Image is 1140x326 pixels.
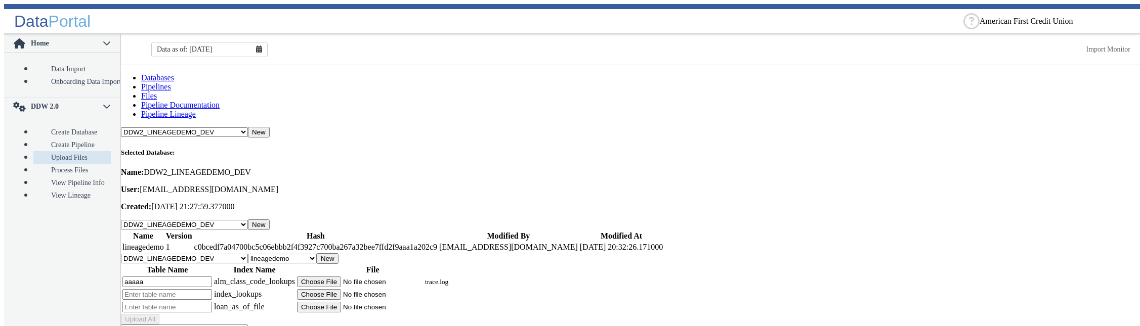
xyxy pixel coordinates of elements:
[49,12,91,30] span: Portal
[248,219,270,230] button: New
[122,276,212,287] input: Enter table name
[121,202,151,211] strong: Created:
[1086,45,1131,53] a: This is available for Darling Employees only
[579,242,663,252] td: [DATE] 20:32:26.171000
[214,265,295,275] th: Index Name
[121,185,140,194] strong: User:
[141,101,220,109] a: Pipeline Documentation
[165,242,193,252] td: 1
[141,82,171,91] a: Pipelines
[4,53,120,97] p-accordion-content: Home
[4,98,120,116] p-accordion-header: DDW 2.0
[122,302,212,312] input: Enter table name
[425,278,448,286] small: trace.log
[121,314,159,324] button: Upload All
[165,231,193,241] th: Version
[33,164,111,176] a: Process Files
[4,116,120,211] p-accordion-content: DDW 2.0
[194,231,438,241] th: Hash
[122,231,164,241] th: Name
[141,91,157,100] a: Files
[33,75,111,88] a: Onboarding Data Import
[980,17,1131,26] ng-select: American First Credit Union
[4,34,120,53] p-accordion-header: Home
[297,265,449,275] th: File
[439,242,578,252] td: [EMAIL_ADDRESS][DOMAIN_NAME]
[33,189,111,202] a: View Lineage
[439,231,578,241] th: Modified By
[33,63,111,75] a: Data Import
[33,126,111,138] a: Create Database
[122,265,213,275] th: Table Name
[30,39,103,48] span: Home
[963,13,980,29] div: Help
[194,242,438,252] td: c0bcedf7a04700bc5c06ebbb2f4f3927c700ba267a32bee7ffd2f9aaa1a202c9
[122,289,212,300] input: Enter table name
[14,12,49,30] span: Data
[157,45,212,54] span: Data as of: [DATE]
[214,289,295,300] td: index_lookups
[317,253,339,264] button: New
[33,151,111,164] a: Upload Files
[214,276,295,288] td: alm_class_code_lookups
[141,110,196,118] a: Pipeline Lineage
[121,168,144,176] strong: Name:
[248,127,270,137] button: New
[214,301,295,313] td: loan_as_of_file
[33,176,111,189] a: View Pipeline Info
[33,138,111,151] a: Create Pipeline
[141,73,174,82] a: Databases
[579,231,663,241] th: Modified At
[122,242,164,252] td: lineagedemo
[30,103,103,111] span: DDW 2.0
